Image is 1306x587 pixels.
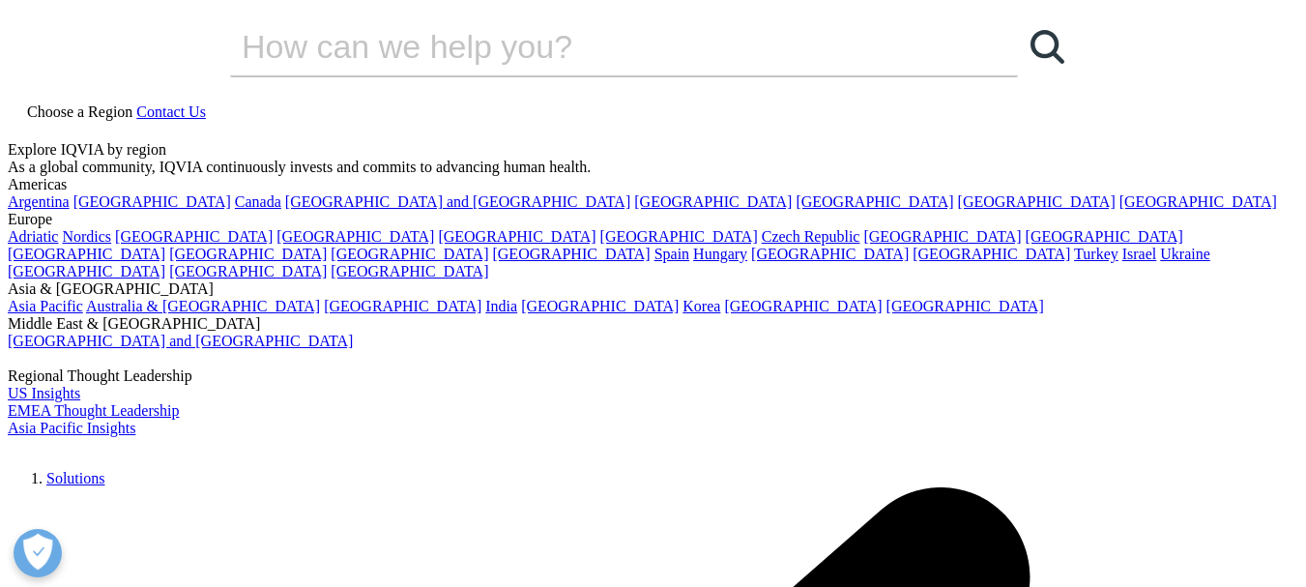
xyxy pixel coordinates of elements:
[86,298,320,314] a: Australia & [GEOGRAPHIC_DATA]
[331,263,488,279] a: [GEOGRAPHIC_DATA]
[8,333,353,349] a: [GEOGRAPHIC_DATA] and [GEOGRAPHIC_DATA]
[654,246,689,262] a: Spain
[14,529,62,577] button: Open Preferences
[438,228,595,245] a: [GEOGRAPHIC_DATA]
[724,298,882,314] a: [GEOGRAPHIC_DATA]
[73,193,231,210] a: [GEOGRAPHIC_DATA]
[1030,30,1064,64] svg: Search
[1074,246,1118,262] a: Turkey
[285,193,630,210] a: [GEOGRAPHIC_DATA] and [GEOGRAPHIC_DATA]
[492,246,650,262] a: [GEOGRAPHIC_DATA]
[1018,17,1076,75] a: Search
[8,159,1298,176] div: As a global community, IQVIA continuously invests and commits to advancing human health.
[863,228,1021,245] a: [GEOGRAPHIC_DATA]
[169,246,327,262] a: [GEOGRAPHIC_DATA]
[8,315,1298,333] div: Middle East & [GEOGRAPHIC_DATA]
[8,176,1298,193] div: Americas
[8,385,80,401] a: US Insights
[324,298,481,314] a: [GEOGRAPHIC_DATA]
[1160,246,1210,262] a: Ukraine
[8,211,1298,228] div: Europe
[169,263,327,279] a: [GEOGRAPHIC_DATA]
[8,141,1298,159] div: Explore IQVIA by region
[1122,246,1157,262] a: Israel
[27,103,132,120] span: Choose a Region
[115,228,273,245] a: [GEOGRAPHIC_DATA]
[8,298,83,314] a: Asia Pacific
[62,228,111,245] a: Nordics
[331,246,488,262] a: [GEOGRAPHIC_DATA]
[796,193,953,210] a: [GEOGRAPHIC_DATA]
[958,193,1116,210] a: [GEOGRAPHIC_DATA]
[235,193,281,210] a: Canada
[693,246,747,262] a: Hungary
[1119,193,1277,210] a: [GEOGRAPHIC_DATA]
[485,298,517,314] a: India
[751,246,909,262] a: [GEOGRAPHIC_DATA]
[886,298,1044,314] a: [GEOGRAPHIC_DATA]
[8,193,70,210] a: Argentina
[600,228,758,245] a: [GEOGRAPHIC_DATA]
[46,470,104,486] a: Solutions
[634,193,792,210] a: [GEOGRAPHIC_DATA]
[8,263,165,279] a: [GEOGRAPHIC_DATA]
[8,420,135,436] a: Asia Pacific Insights
[8,402,179,419] a: EMEA Thought Leadership
[8,228,58,245] a: Adriatic
[521,298,679,314] a: [GEOGRAPHIC_DATA]
[8,367,1298,385] div: Regional Thought Leadership
[276,228,434,245] a: [GEOGRAPHIC_DATA]
[136,103,206,120] a: Contact Us
[8,246,165,262] a: [GEOGRAPHIC_DATA]
[8,280,1298,298] div: Asia & [GEOGRAPHIC_DATA]
[682,298,720,314] a: Korea
[1026,228,1183,245] a: [GEOGRAPHIC_DATA]
[762,228,860,245] a: Czech Republic
[230,17,963,75] input: Search
[913,246,1070,262] a: [GEOGRAPHIC_DATA]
